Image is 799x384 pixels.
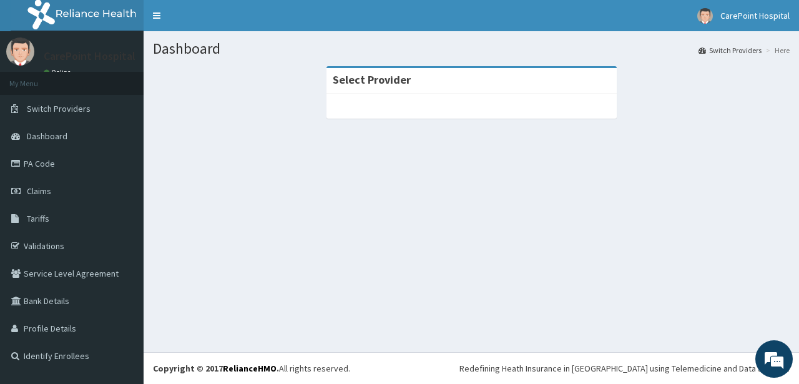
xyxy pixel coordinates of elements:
a: Online [44,68,74,77]
span: Claims [27,185,51,197]
span: Tariffs [27,213,49,224]
strong: Select Provider [333,72,411,87]
p: CarePoint Hospital [44,51,135,62]
div: Redefining Heath Insurance in [GEOGRAPHIC_DATA] using Telemedicine and Data Science! [459,362,790,375]
h1: Dashboard [153,41,790,57]
span: Dashboard [27,130,67,142]
img: User Image [697,8,713,24]
img: User Image [6,37,34,66]
a: Switch Providers [699,45,762,56]
strong: Copyright © 2017 . [153,363,279,374]
a: RelianceHMO [223,363,277,374]
li: Here [763,45,790,56]
span: Switch Providers [27,103,91,114]
span: CarePoint Hospital [720,10,790,21]
footer: All rights reserved. [144,352,799,384]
